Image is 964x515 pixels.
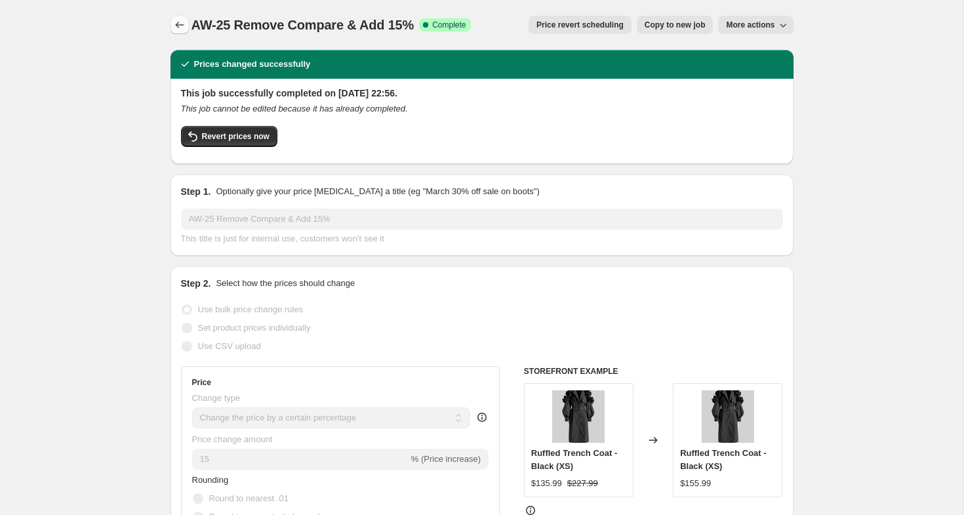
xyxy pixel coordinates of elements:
h3: Price [192,377,211,388]
h2: Prices changed successfully [194,58,311,71]
span: Use bulk price change rules [198,304,303,314]
button: Price revert scheduling [529,16,632,34]
span: $227.99 [567,478,598,488]
span: Round to nearest .01 [209,493,289,503]
button: Price change jobs [171,16,189,34]
span: Copy to new job [645,20,706,30]
span: More actions [726,20,774,30]
i: This job cannot be edited because it has already completed. [181,104,408,113]
span: % (Price increase) [411,454,481,464]
span: $135.99 [531,478,562,488]
span: Change type [192,393,241,403]
span: Revert prices now [202,131,270,142]
span: Price revert scheduling [536,20,624,30]
p: Select how the prices should change [216,277,355,290]
h2: Step 1. [181,185,211,198]
h2: Step 2. [181,277,211,290]
img: 32_80x.png [552,390,605,443]
p: Optionally give your price [MEDICAL_DATA] a title (eg "March 30% off sale on boots") [216,185,539,198]
span: AW-25 Remove Compare & Add 15% [191,18,414,32]
span: Ruffled Trench Coat - Black (XS) [531,448,617,471]
div: help [475,411,489,424]
input: -15 [192,449,409,470]
h2: This job successfully completed on [DATE] 22:56. [181,87,783,100]
h6: STOREFRONT EXAMPLE [524,366,783,377]
button: Revert prices now [181,126,277,147]
span: $155.99 [680,478,711,488]
span: Price change amount [192,434,273,444]
button: Copy to new job [637,16,713,34]
span: Use CSV upload [198,341,261,351]
span: Ruffled Trench Coat - Black (XS) [680,448,766,471]
input: 30% off holiday sale [181,209,783,230]
span: Set product prices individually [198,323,311,333]
span: This title is just for internal use, customers won't see it [181,234,384,243]
span: Complete [432,20,466,30]
span: Rounding [192,475,229,485]
button: More actions [718,16,793,34]
img: 32_80x.png [702,390,754,443]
